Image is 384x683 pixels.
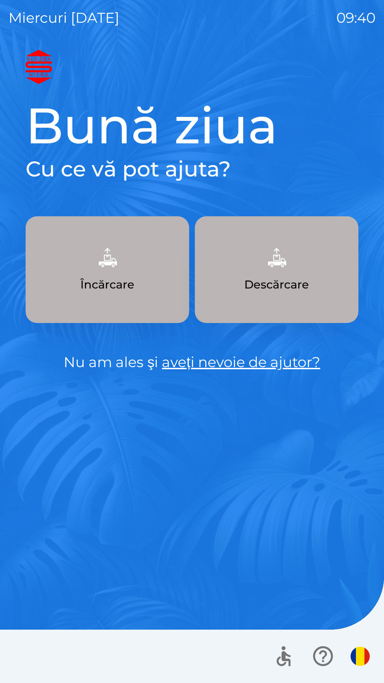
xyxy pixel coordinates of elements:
[162,353,320,371] a: aveți nevoie de ajutor?
[9,7,119,28] p: miercuri [DATE]
[26,351,358,373] p: Nu am ales şi
[92,242,123,273] img: 9957f61b-5a77-4cda-b04a-829d24c9f37e.png
[26,156,358,182] h2: Cu ce vă pot ajuta?
[26,95,358,156] h1: Bună ziua
[336,7,375,28] p: 09:40
[26,50,358,84] img: Logo
[80,276,134,293] p: Încărcare
[261,242,292,273] img: 6e47bb1a-0e3d-42fb-b293-4c1d94981b35.png
[351,647,370,666] img: ro flag
[244,276,309,293] p: Descărcare
[195,216,358,323] button: Descărcare
[26,216,189,323] button: Încărcare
